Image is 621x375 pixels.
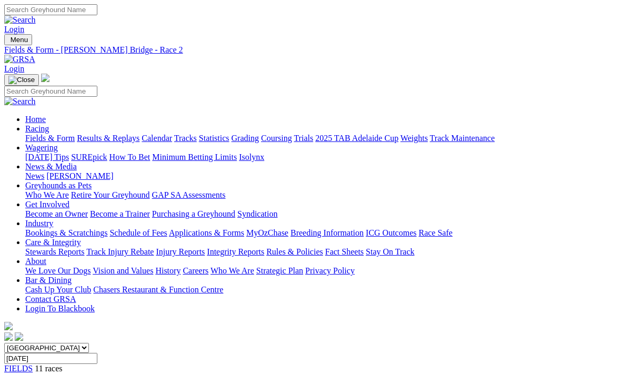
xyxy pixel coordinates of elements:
[4,4,97,15] input: Search
[109,153,151,161] a: How To Bet
[418,228,452,237] a: Race Safe
[71,153,107,161] a: SUREpick
[25,266,91,275] a: We Love Our Dogs
[25,276,72,285] a: Bar & Dining
[25,209,88,218] a: Become an Owner
[25,190,617,200] div: Greyhounds as Pets
[4,55,35,64] img: GRSA
[294,134,313,143] a: Trials
[4,34,32,45] button: Toggle navigation
[4,45,617,55] a: Fields & Form - [PERSON_NAME] Bridge - Race 2
[46,171,113,180] a: [PERSON_NAME]
[25,143,58,152] a: Wagering
[211,266,254,275] a: Who We Are
[4,15,36,25] img: Search
[315,134,398,143] a: 2025 TAB Adelaide Cup
[25,228,107,237] a: Bookings & Scratchings
[366,247,414,256] a: Stay On Track
[15,332,23,341] img: twitter.svg
[325,247,364,256] a: Fact Sheets
[25,285,91,294] a: Cash Up Your Club
[25,181,92,190] a: Greyhounds as Pets
[71,190,150,199] a: Retire Your Greyhound
[93,266,153,275] a: Vision and Values
[25,153,69,161] a: [DATE] Tips
[305,266,355,275] a: Privacy Policy
[25,124,49,133] a: Racing
[41,74,49,82] img: logo-grsa-white.png
[25,115,46,124] a: Home
[86,247,154,256] a: Track Injury Rebate
[90,209,150,218] a: Become a Trainer
[152,153,237,161] a: Minimum Betting Limits
[4,97,36,106] img: Search
[169,228,244,237] a: Applications & Forms
[8,76,35,84] img: Close
[174,134,197,143] a: Tracks
[25,285,617,295] div: Bar & Dining
[25,171,617,181] div: News & Media
[25,295,76,303] a: Contact GRSA
[4,64,24,73] a: Login
[25,162,77,171] a: News & Media
[25,134,617,143] div: Racing
[291,228,364,237] a: Breeding Information
[25,304,95,313] a: Login To Blackbook
[152,190,226,199] a: GAP SA Assessments
[232,134,259,143] a: Grading
[237,209,277,218] a: Syndication
[152,209,235,218] a: Purchasing a Greyhound
[35,364,62,373] span: 11 races
[199,134,229,143] a: Statistics
[256,266,303,275] a: Strategic Plan
[156,247,205,256] a: Injury Reports
[239,153,264,161] a: Isolynx
[366,228,416,237] a: ICG Outcomes
[400,134,428,143] a: Weights
[261,134,292,143] a: Coursing
[25,247,84,256] a: Stewards Reports
[25,190,69,199] a: Who We Are
[4,322,13,330] img: logo-grsa-white.png
[4,25,24,34] a: Login
[25,247,617,257] div: Care & Integrity
[109,228,167,237] a: Schedule of Fees
[4,332,13,341] img: facebook.svg
[25,209,617,219] div: Get Involved
[25,134,75,143] a: Fields & Form
[4,364,33,373] a: FIELDS
[25,200,69,209] a: Get Involved
[4,86,97,97] input: Search
[266,247,323,256] a: Rules & Policies
[246,228,288,237] a: MyOzChase
[77,134,139,143] a: Results & Replays
[25,228,617,238] div: Industry
[93,285,223,294] a: Chasers Restaurant & Function Centre
[25,153,617,162] div: Wagering
[11,36,28,44] span: Menu
[142,134,172,143] a: Calendar
[155,266,181,275] a: History
[25,171,44,180] a: News
[430,134,495,143] a: Track Maintenance
[207,247,264,256] a: Integrity Reports
[25,257,46,266] a: About
[25,238,81,247] a: Care & Integrity
[25,266,617,276] div: About
[4,353,97,364] input: Select date
[183,266,208,275] a: Careers
[25,219,53,228] a: Industry
[4,74,39,86] button: Toggle navigation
